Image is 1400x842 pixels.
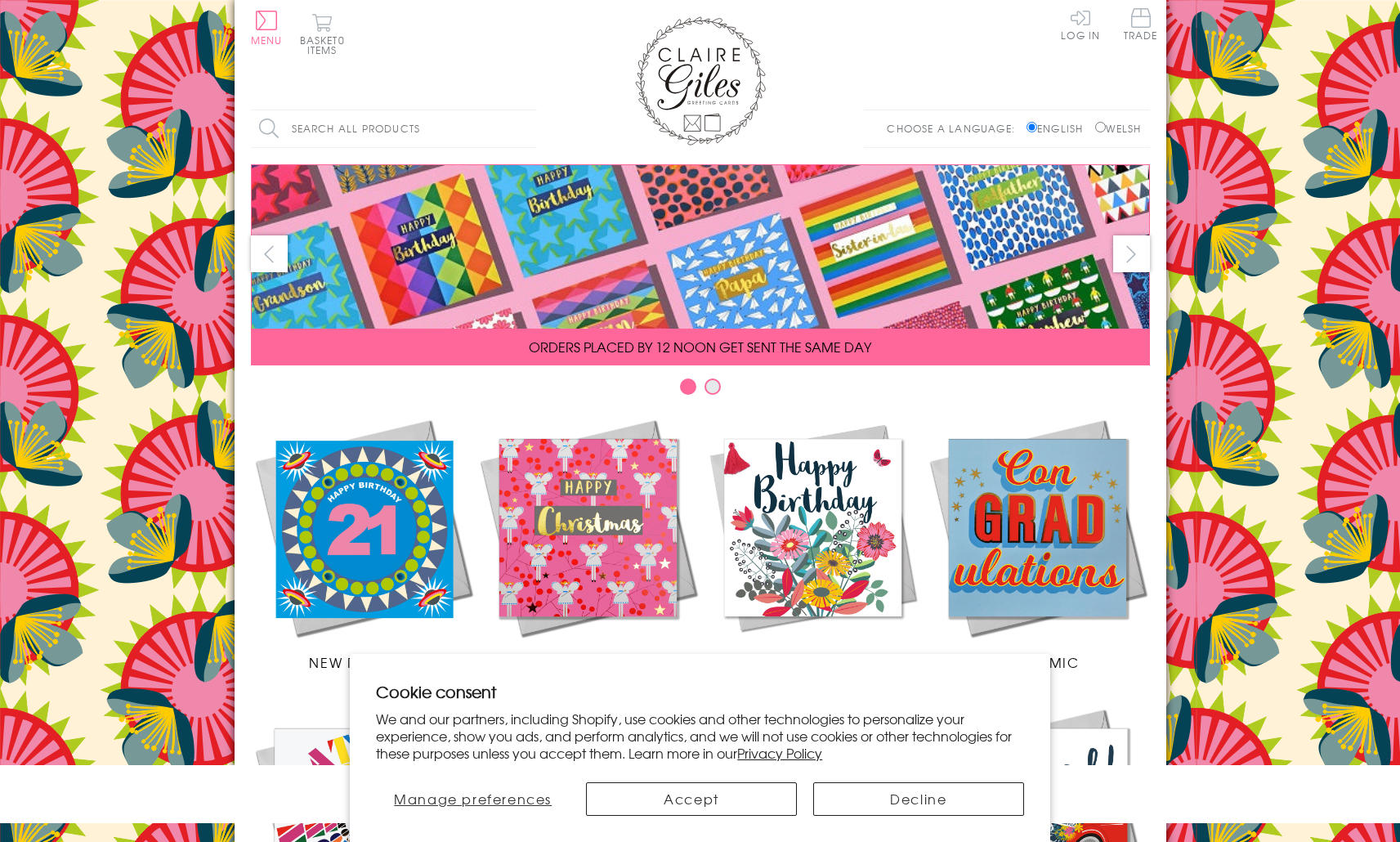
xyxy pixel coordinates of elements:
button: Accept [586,782,797,816]
button: Basket0 items [300,13,345,55]
span: Christmas [546,652,629,672]
button: Carousel Page 2 [704,378,721,395]
p: We and our partners, including Shopify, use cookies and other technologies to personalize your ex... [376,710,1024,761]
h2: Cookie consent [376,680,1024,703]
button: Decline [813,782,1024,816]
a: Academic [925,415,1150,672]
span: ORDERS PLACED BY 12 NOON GET SENT THE SAME DAY [529,337,871,356]
input: Welsh [1095,122,1106,132]
label: Welsh [1095,121,1142,136]
a: Privacy Policy [737,743,822,763]
button: Manage preferences [376,782,570,816]
label: English [1027,121,1091,136]
button: Carousel Page 1 (Current Slide) [680,378,696,395]
a: Birthdays [700,415,925,672]
span: Menu [251,33,283,47]
input: English [1027,122,1037,132]
a: New Releases [251,415,476,672]
input: Search all products [251,110,537,147]
span: Birthdays [773,652,852,672]
input: Search [521,110,537,147]
button: next [1113,235,1150,272]
a: Log In [1061,8,1100,40]
div: Carousel Pagination [251,378,1150,403]
span: New Releases [309,652,416,672]
button: Menu [251,11,283,45]
a: Trade [1124,8,1158,43]
img: Claire Giles Greetings Cards [635,16,766,146]
p: Choose a language: [887,121,1023,136]
span: Trade [1124,8,1158,40]
button: prev [251,235,288,272]
span: 0 items [307,33,345,57]
a: Christmas [476,415,700,672]
span: Manage preferences [394,789,552,808]
span: Academic [995,652,1080,672]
